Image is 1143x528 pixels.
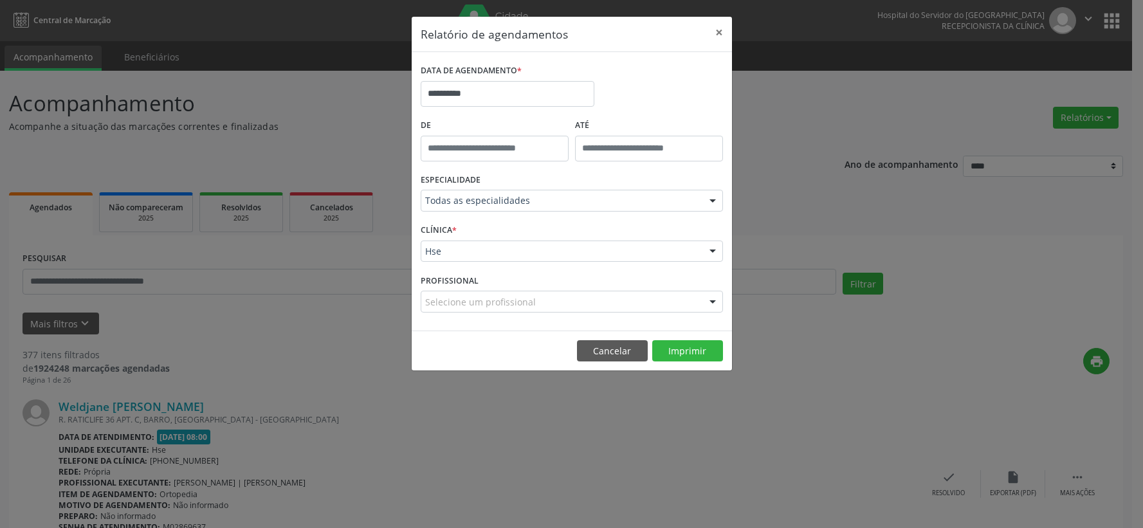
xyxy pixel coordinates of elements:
[575,116,723,136] label: ATÉ
[652,340,723,362] button: Imprimir
[425,295,536,309] span: Selecione um profissional
[421,221,457,241] label: CLÍNICA
[425,194,697,207] span: Todas as especialidades
[421,26,568,42] h5: Relatório de agendamentos
[706,17,732,48] button: Close
[421,170,480,190] label: ESPECIALIDADE
[421,61,522,81] label: DATA DE AGENDAMENTO
[577,340,648,362] button: Cancelar
[421,271,479,291] label: PROFISSIONAL
[421,116,569,136] label: De
[425,245,697,258] span: Hse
